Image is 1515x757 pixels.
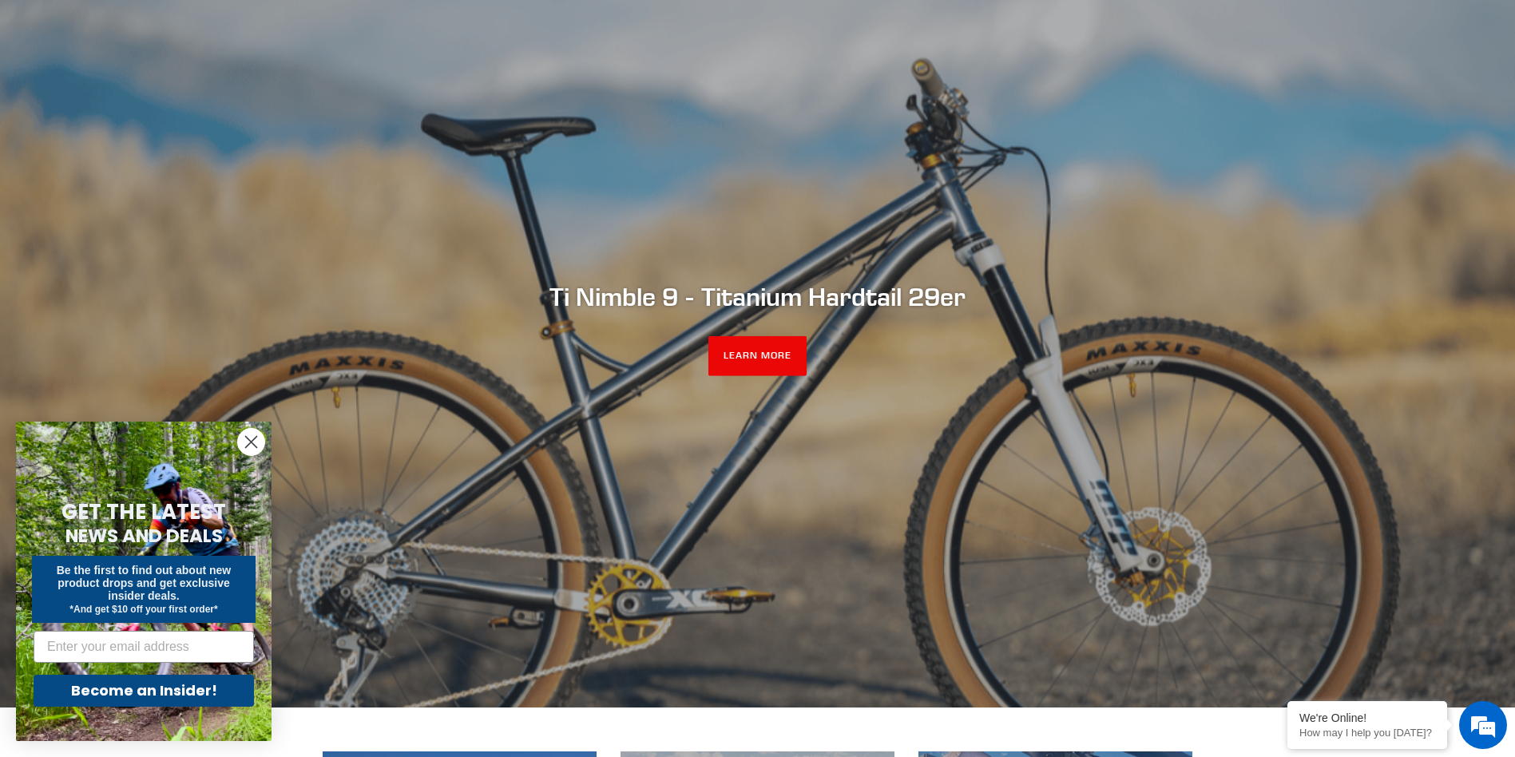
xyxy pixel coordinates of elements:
[61,497,226,526] span: GET THE LATEST
[708,336,807,376] a: LEARN MORE
[57,564,232,602] span: Be the first to find out about new product drops and get exclusive insider deals.
[69,604,217,615] span: *And get $10 off your first order*
[1299,727,1435,739] p: How may I help you today?
[237,428,265,456] button: Close dialog
[34,631,254,663] input: Enter your email address
[1299,711,1435,724] div: We're Online!
[34,675,254,707] button: Become an Insider!
[323,281,1193,311] h2: Ti Nimble 9 - Titanium Hardtail 29er
[65,523,223,549] span: NEWS AND DEALS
